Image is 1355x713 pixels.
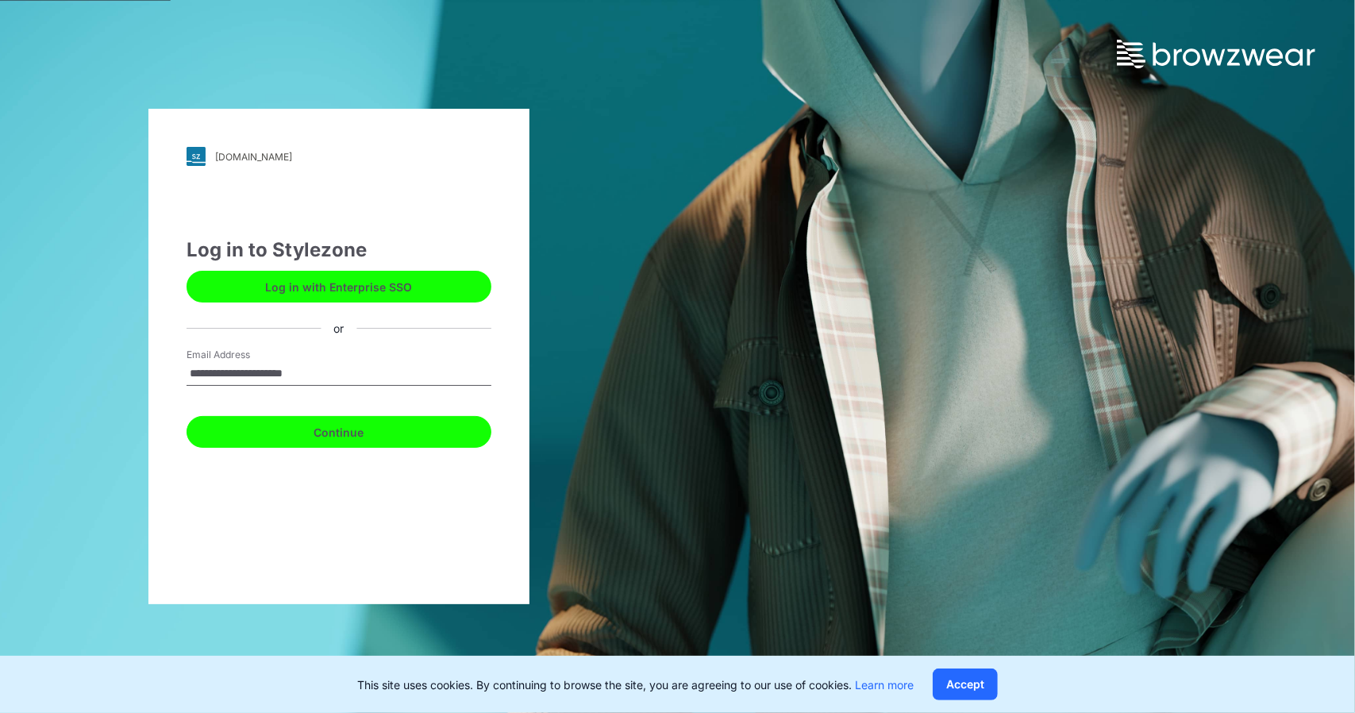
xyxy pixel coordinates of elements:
p: This site uses cookies. By continuing to browse the site, you are agreeing to our use of cookies. [357,676,914,693]
label: Email Address [187,348,298,362]
button: Accept [933,669,998,700]
img: browzwear-logo.73288ffb.svg [1117,40,1315,68]
a: Learn more [855,678,914,692]
button: Log in with Enterprise SSO [187,271,491,303]
button: Continue [187,416,491,448]
a: [DOMAIN_NAME] [187,147,491,166]
div: or [321,320,356,337]
div: [DOMAIN_NAME] [215,151,292,163]
img: svg+xml;base64,PHN2ZyB3aWR0aD0iMjgiIGhlaWdodD0iMjgiIHZpZXdCb3g9IjAgMCAyOCAyOCIgZmlsbD0ibm9uZSIgeG... [187,147,206,166]
div: Log in to Stylezone [187,236,491,264]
